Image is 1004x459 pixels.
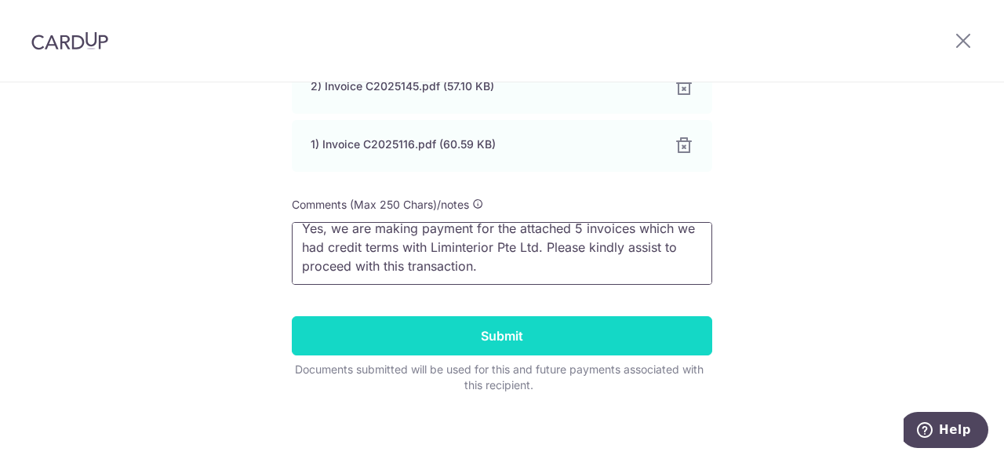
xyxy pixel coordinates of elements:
img: CardUp [31,31,108,50]
iframe: Opens a widget where you can find more information [904,412,988,451]
div: 2) Invoice C2025145.pdf (57.10 KB) [311,78,656,94]
input: Submit [292,316,712,355]
span: Comments (Max 250 Chars)/notes [292,198,469,211]
div: Documents submitted will be used for this and future payments associated with this recipient. [292,362,706,393]
div: 1) Invoice C2025116.pdf (60.59 KB) [311,137,656,152]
